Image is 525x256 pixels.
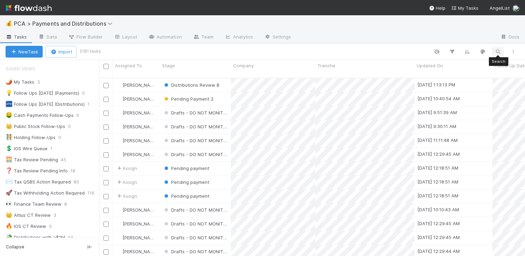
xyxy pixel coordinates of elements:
[6,233,65,242] div: Distributions with >$1M
[103,249,109,255] input: Toggle Row Selected
[70,167,82,175] span: 18
[33,32,62,43] a: Data
[87,100,97,109] span: 1
[123,152,158,157] span: [PERSON_NAME]
[103,222,109,227] input: Toggle Row Selected
[163,165,209,172] div: Pending payment
[62,32,108,43] a: Flow Builder
[163,110,230,116] span: Drafts - DO NOT MONITOR
[82,89,92,97] span: 0
[6,200,61,208] div: Finance Team Review
[103,138,109,144] input: Toggle Row Selected
[116,109,157,116] div: [PERSON_NAME]
[187,32,219,43] a: Team
[116,179,137,186] span: Assign
[108,32,143,43] a: Layout
[74,178,86,186] span: 80
[417,109,457,116] div: [DATE] 9:51:39 AM
[116,110,122,116] img: avatar_c6c9a18c-a1dc-4048-8eac-219674057138.png
[6,167,68,175] div: Tax Review Pending Info
[6,201,12,207] span: 👀
[417,164,458,171] div: [DATE] 12:18:51 AM
[45,46,77,58] button: Import
[123,207,158,213] span: [PERSON_NAME]
[6,112,12,118] span: 🤑
[116,207,122,213] img: avatar_c6c9a18c-a1dc-4048-8eac-219674057138.png
[6,223,12,229] span: 🔥
[163,124,230,129] span: Drafts - DO NOT MONITOR
[6,111,74,120] div: Cash Payments Follow-Ups
[123,249,158,254] span: [PERSON_NAME]
[116,165,137,172] div: Assign
[6,79,12,85] span: 🌶️
[163,137,227,144] div: Drafts - DO NOT MONITOR
[116,249,122,254] img: avatar_c6c9a18c-a1dc-4048-8eac-219674057138.png
[6,234,12,240] span: 💸
[6,189,85,197] div: Tax Withholding Action Required
[163,109,227,116] div: Drafts - DO NOT MONITOR
[143,32,187,43] a: Automation
[116,235,122,240] img: avatar_c6c9a18c-a1dc-4048-8eac-219674057138.png
[76,111,86,120] span: 0
[417,137,458,144] div: [DATE] 11:11:48 AM
[103,152,109,157] input: Toggle Row Selected
[68,122,78,131] span: 0
[6,244,24,250] span: Collapse
[103,111,109,116] input: Toggle Row Selected
[116,206,157,213] div: [PERSON_NAME]
[163,179,209,186] div: Pending payment
[68,33,103,40] span: Flow Builder
[163,207,230,213] span: Drafts - DO NOT MONITOR
[116,152,122,157] img: avatar_c6c9a18c-a1dc-4048-8eac-219674057138.png
[259,32,297,43] a: Settings
[163,206,227,213] div: Drafts - DO NOT MONITOR
[163,249,230,254] span: Drafts - DO NOT MONITOR
[417,62,443,69] span: Updated On
[417,151,460,157] div: [DATE] 12:29:45 AM
[163,151,227,158] div: Drafts - DO NOT MONITOR
[451,5,478,11] a: My Tasks
[495,32,525,43] a: Docs
[116,137,157,144] div: [PERSON_NAME]
[6,122,65,131] div: Public Stock Follow-Ups
[6,134,12,140] span: 🧑‍🤝‍🧑
[116,193,137,199] span: Assign
[417,234,460,241] div: [DATE] 12:29:45 AM
[163,96,214,102] span: Pending Payment 2
[6,155,58,164] div: Tax Review Pending
[116,124,122,129] img: avatar_c6c9a18c-a1dc-4048-8eac-219674057138.png
[6,20,12,26] span: 💰
[123,221,158,227] span: [PERSON_NAME]
[123,96,158,102] span: [PERSON_NAME]
[317,62,335,69] span: Tranche
[417,192,458,199] div: [DATE] 12:18:51 AM
[116,221,122,227] img: avatar_c6c9a18c-a1dc-4048-8eac-219674057138.png
[163,221,230,227] span: Drafts - DO NOT MONITOR
[162,62,175,69] span: Stage
[6,133,56,142] div: Holding Follow-Ups
[123,110,158,116] span: [PERSON_NAME]
[103,125,109,130] input: Toggle Row Selected
[490,5,510,11] span: AngelList
[116,96,122,102] img: avatar_c6c9a18c-a1dc-4048-8eac-219674057138.png
[163,234,227,241] div: Drafts - DO NOT MONITOR
[6,46,43,58] button: NewTask
[116,138,122,143] img: avatar_c6c9a18c-a1dc-4048-8eac-219674057138.png
[116,220,157,227] div: [PERSON_NAME]
[6,100,85,109] div: Follow Ups [DATE] (Distributions)
[6,222,46,231] div: IOS CT Review
[58,133,68,142] span: 0
[6,2,52,14] img: logo-inverted-e16ddd16eac7371096b0.svg
[103,208,109,213] input: Toggle Row Selected
[6,156,12,162] span: 🧮
[417,95,460,102] div: [DATE] 10:40:54 AM
[103,97,109,102] input: Toggle Row Selected
[163,82,219,88] span: Distributions Review B
[49,222,59,231] span: 0
[6,62,35,76] span: Saved Views
[116,234,157,241] div: [PERSON_NAME]
[417,248,460,255] div: [DATE] 12:29:44 AM
[80,48,101,54] small: 2181 tasks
